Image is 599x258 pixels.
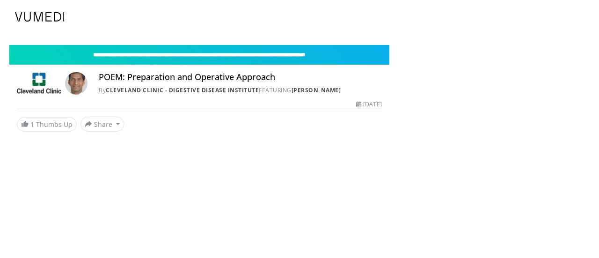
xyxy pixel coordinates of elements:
[80,117,124,132] button: Share
[17,72,61,95] img: Cleveland Clinic - Digestive Disease Institute
[99,86,382,95] div: By FEATURING
[17,117,77,132] a: 1 Thumbs Up
[292,86,341,94] a: [PERSON_NAME]
[65,72,88,95] img: Avatar
[356,100,381,109] div: [DATE]
[99,72,382,82] h4: POEM: Preparation and Operative Approach
[106,86,259,94] a: Cleveland Clinic - Digestive Disease Institute
[30,120,34,129] span: 1
[15,12,65,22] img: VuMedi Logo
